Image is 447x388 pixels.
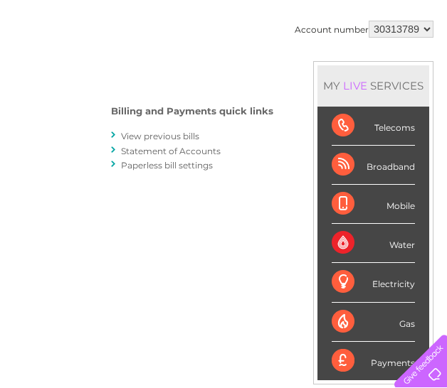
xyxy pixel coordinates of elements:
[121,160,213,171] a: Paperless bill settings
[295,21,433,38] div: Account number
[332,107,415,146] div: Telecoms
[121,131,199,141] a: View previous bills
[332,185,415,224] div: Mobile
[332,342,415,380] div: Payments
[332,146,415,185] div: Broadband
[196,60,223,71] a: Water
[16,37,88,80] img: logo.png
[332,263,415,302] div: Electricity
[323,60,344,71] a: Blog
[232,60,263,71] a: Energy
[400,60,433,71] a: Log out
[121,146,221,156] a: Statement of Accounts
[111,106,273,117] h4: Billing and Payments quick links
[332,224,415,263] div: Water
[272,60,315,71] a: Telecoms
[317,65,429,106] div: MY SERVICES
[352,60,387,71] a: Contact
[340,79,370,92] div: LIVE
[179,7,277,25] a: 0333 014 3131
[332,303,415,342] div: Gas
